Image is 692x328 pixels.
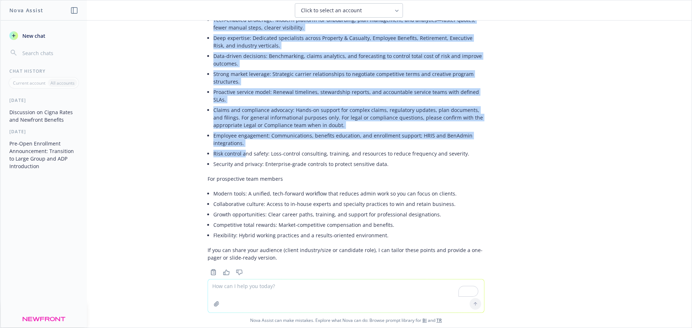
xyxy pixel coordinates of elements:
[213,220,484,230] li: Competitive total rewards: Market-competitive compensation and benefits.
[13,80,45,86] p: Current account
[213,105,484,130] li: Claims and compliance advocacy: Hands-on support for complex claims, regulatory updates, plan doc...
[21,48,78,58] input: Search chats
[213,15,484,33] li: Tech-enabled brokerage: Modern platform for onboarding, plan management, and analytics—faster quo...
[213,51,484,69] li: Data-driven decisions: Benchmarking, claims analytics, and forecasting to control total cost of r...
[436,317,442,323] a: TR
[50,80,75,86] p: All accounts
[208,246,484,261] p: If you can share your audience (client industry/size or candidate role), I can tailor these point...
[295,3,403,18] button: Click to select an account
[213,33,484,51] li: Deep expertise: Dedicated specialists across Property & Casualty, Employee Benefits, Retirement, ...
[213,87,484,105] li: Proactive service model: Renewal timelines, stewardship reports, and accountable service teams wi...
[422,317,427,323] a: BI
[301,7,362,14] span: Click to select an account
[208,175,484,183] p: For prospective team members
[213,148,484,159] li: Risk control and safety: Loss-control consulting, training, and resources to reduce frequency and...
[1,97,87,103] div: [DATE]
[1,68,87,74] div: Chat History
[6,29,81,42] button: New chat
[213,199,484,209] li: Collaborative culture: Access to in-house experts and specialty practices to win and retain busin...
[213,159,484,169] li: Security and privacy: Enterprise-grade controls to protect sensitive data.
[213,188,484,199] li: Modern tools: A unified, tech-forward workflow that reduces admin work so you can focus on clients.
[9,6,43,14] h1: Nova Assist
[213,130,484,148] li: Employee engagement: Communications, benefits education, and enrollment support; HRIS and BenAdmi...
[213,209,484,220] li: Growth opportunities: Clear career paths, training, and support for professional designations.
[3,313,689,328] span: Nova Assist can make mistakes. Explore what Nova can do: Browse prompt library for and
[234,267,245,277] button: Thumbs down
[6,106,81,126] button: Discussion on Cigna Rates and Newfront Benefits
[210,269,217,275] svg: Copy to clipboard
[6,138,81,172] button: Pre-Open Enrollment Announcement: Transition to Large Group and ADP Introduction
[208,279,484,313] textarea: To enrich screen reader interactions, please activate Accessibility in Grammarly extension settings
[21,32,45,40] span: New chat
[1,129,87,135] div: [DATE]
[213,69,484,87] li: Strong market leverage: Strategic carrier relationships to negotiate competitive terms and creati...
[213,230,484,241] li: Flexibility: Hybrid working practices and a results-oriented environment.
